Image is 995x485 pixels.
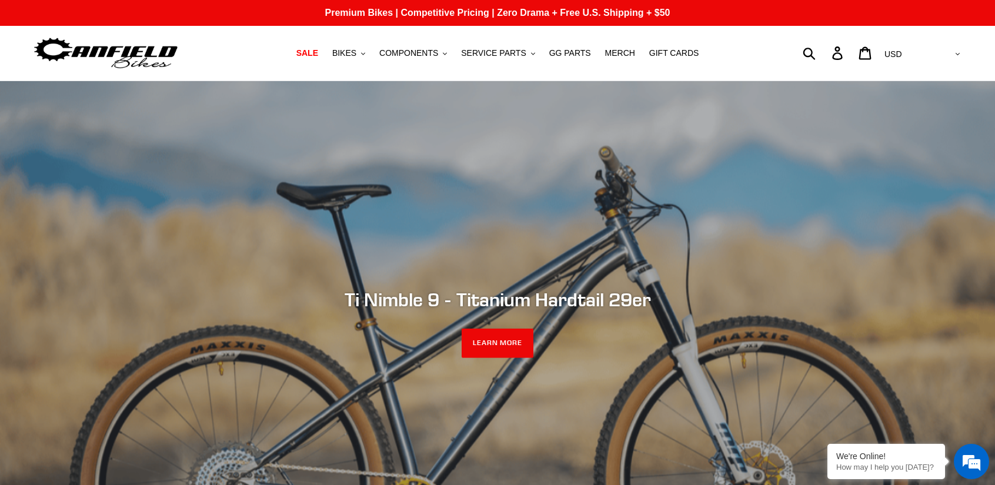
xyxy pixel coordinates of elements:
span: GIFT CARDS [649,48,699,58]
div: We're Online! [836,451,936,461]
button: BIKES [326,45,371,61]
span: BIKES [332,48,356,58]
a: LEARN MORE [462,329,534,358]
p: How may I help you today? [836,463,936,471]
a: GIFT CARDS [643,45,705,61]
span: GG PARTS [549,48,591,58]
span: MERCH [605,48,635,58]
span: COMPONENTS [379,48,438,58]
a: MERCH [599,45,641,61]
a: GG PARTS [543,45,597,61]
span: SERVICE PARTS [461,48,526,58]
input: Search [809,40,839,66]
button: COMPONENTS [373,45,453,61]
h2: Ti Nimble 9 - Titanium Hardtail 29er [177,289,818,311]
img: Canfield Bikes [32,35,179,72]
span: SALE [296,48,318,58]
a: SALE [291,45,324,61]
button: SERVICE PARTS [455,45,540,61]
